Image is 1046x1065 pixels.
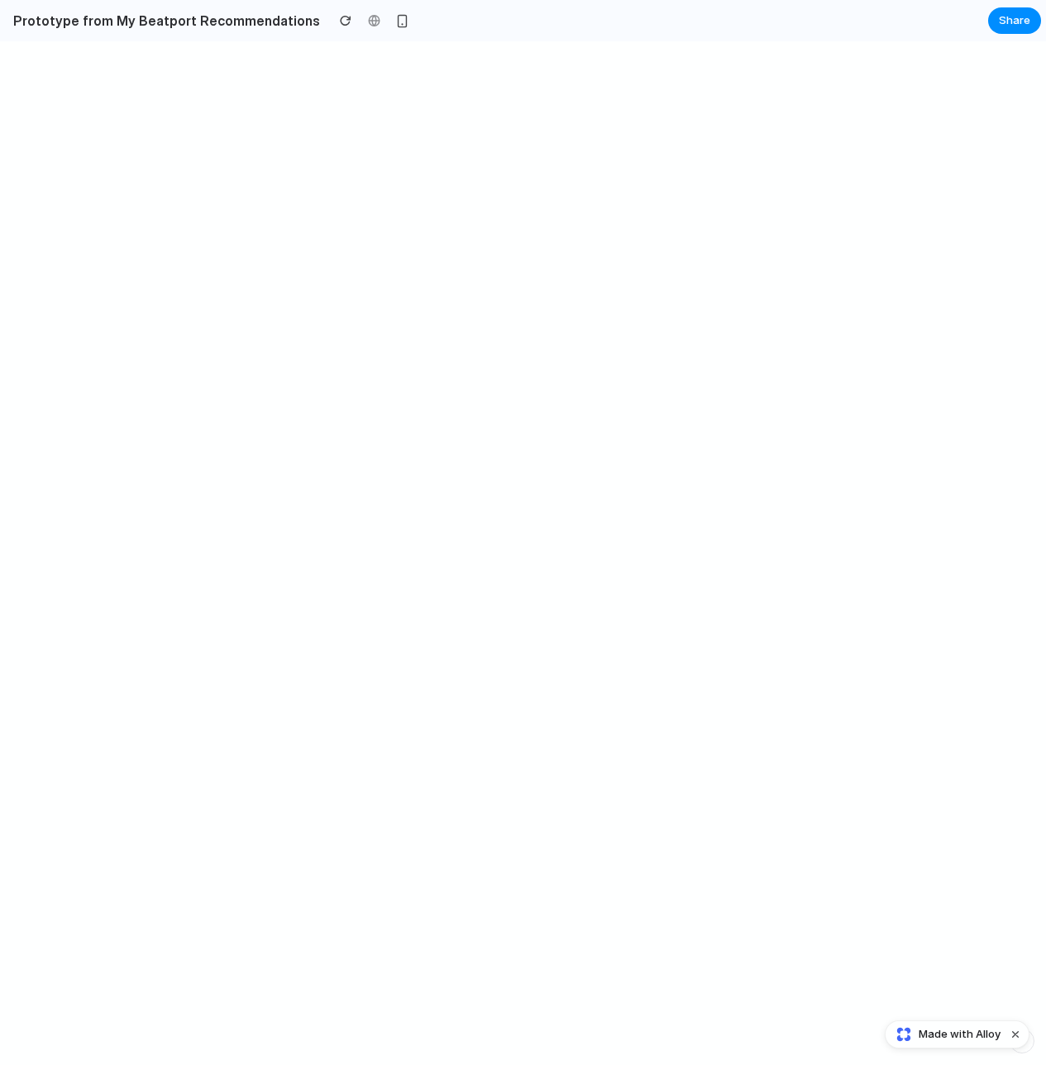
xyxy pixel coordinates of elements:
[7,11,320,31] h2: Prototype from My Beatport Recommendations
[999,12,1030,29] span: Share
[988,7,1041,34] button: Share
[1005,1024,1025,1044] button: Dismiss watermark
[886,1026,1002,1043] a: Made with Alloy
[919,1026,1001,1043] span: Made with Alloy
